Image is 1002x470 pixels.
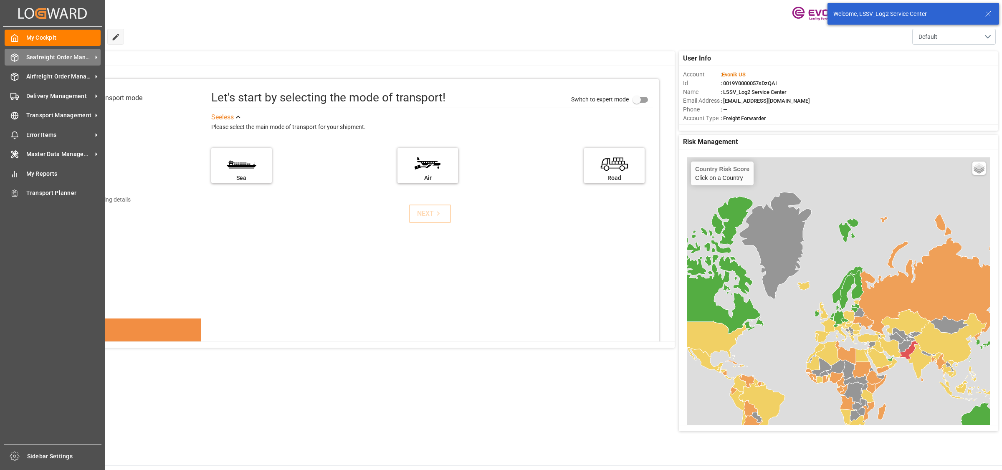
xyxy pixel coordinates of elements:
[683,88,721,96] span: Name
[918,33,937,41] span: Default
[26,150,92,159] span: Master Data Management
[695,166,749,181] div: Click on a Country
[721,106,727,113] span: : —
[5,30,101,46] a: My Cockpit
[211,89,445,106] div: Let's start by selecting the mode of transport!
[721,80,777,86] span: : 0019Y0000057sDzQAI
[792,6,846,21] img: Evonik-brand-mark-Deep-Purple-RGB.jpeg_1700498283.jpeg
[721,71,746,78] span: :
[683,137,738,147] span: Risk Management
[5,185,101,201] a: Transport Planner
[571,96,629,103] span: Switch to expert mode
[695,166,749,172] h4: Country Risk Score
[26,33,101,42] span: My Cockpit
[588,174,640,182] div: Road
[683,79,721,88] span: Id
[972,162,986,175] a: Layers
[683,105,721,114] span: Phone
[683,70,721,79] span: Account
[211,122,653,132] div: Please select the main mode of transport for your shipment.
[26,72,92,81] span: Airfreight Order Management
[211,112,234,122] div: See less
[215,174,268,182] div: Sea
[26,131,92,139] span: Error Items
[683,96,721,105] span: Email Address
[78,195,131,204] div: Add shipping details
[417,209,443,219] div: NEXT
[833,10,977,18] div: Welcome, LSSV_Log2 Service Center
[5,165,101,182] a: My Reports
[409,205,451,223] button: NEXT
[26,189,101,197] span: Transport Planner
[402,174,454,182] div: Air
[912,29,996,45] button: open menu
[26,53,92,62] span: Seafreight Order Management
[721,89,787,95] span: : LSSV_Log2 Service Center
[683,114,721,123] span: Account Type
[26,169,101,178] span: My Reports
[27,452,102,461] span: Sidebar Settings
[26,111,92,120] span: Transport Management
[721,115,766,121] span: : Freight Forwarder
[78,93,142,103] div: Select transport mode
[683,53,711,63] span: User Info
[722,71,746,78] span: Evonik US
[26,92,92,101] span: Delivery Management
[721,98,810,104] span: : [EMAIL_ADDRESS][DOMAIN_NAME]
